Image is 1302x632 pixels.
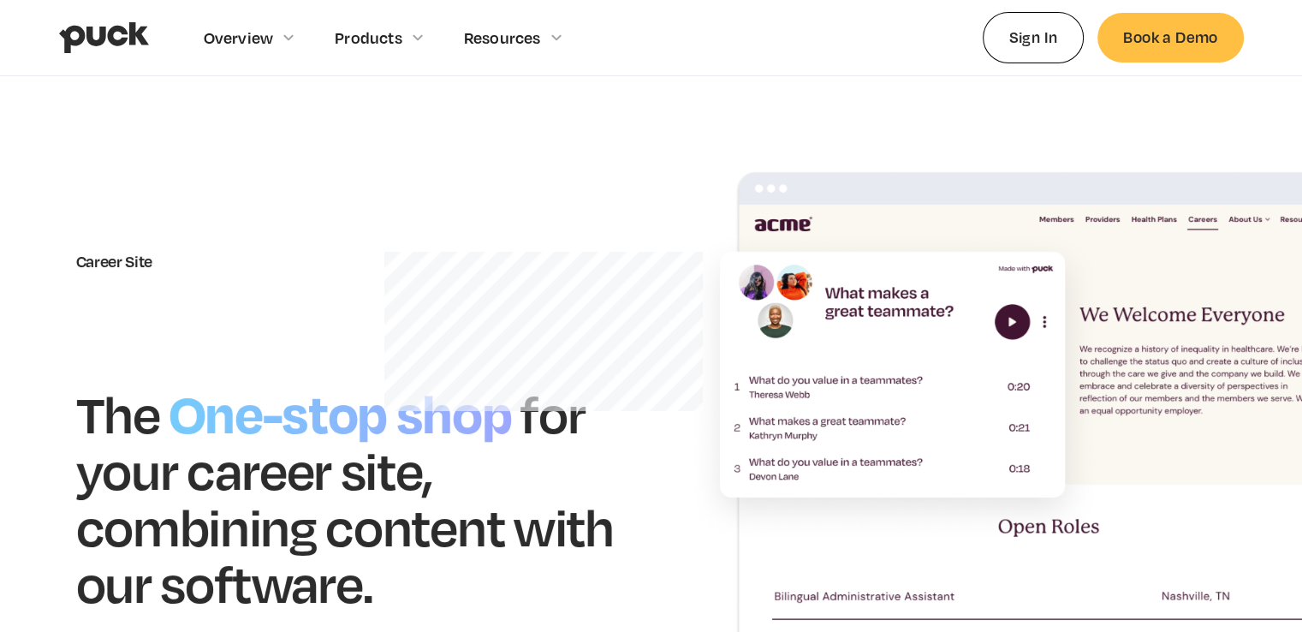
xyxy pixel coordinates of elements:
h1: for your career site, combining content with our software. [76,381,614,614]
h1: One-stop shop [160,374,520,448]
div: Career Site [76,252,617,271]
a: Book a Demo [1097,13,1243,62]
div: Overview [204,28,274,47]
div: Resources [464,28,541,47]
div: Products [335,28,402,47]
a: Sign In [983,12,1085,63]
h1: The [76,381,160,445]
